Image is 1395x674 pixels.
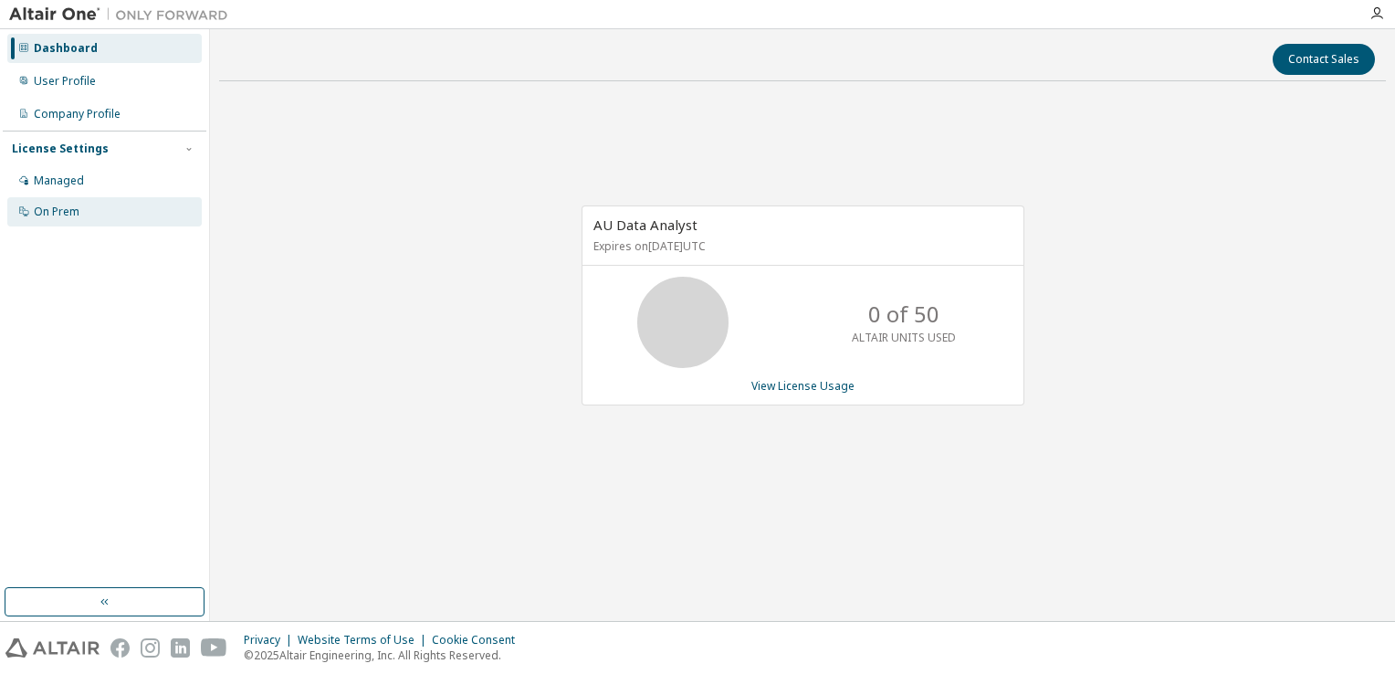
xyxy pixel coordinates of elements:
[171,638,190,658] img: linkedin.svg
[751,378,855,394] a: View License Usage
[34,205,79,219] div: On Prem
[34,174,84,188] div: Managed
[141,638,160,658] img: instagram.svg
[34,74,96,89] div: User Profile
[244,633,298,648] div: Privacy
[1273,44,1375,75] button: Contact Sales
[34,107,121,121] div: Company Profile
[110,638,130,658] img: facebook.svg
[9,5,237,24] img: Altair One
[298,633,432,648] div: Website Terms of Use
[593,216,697,234] span: AU Data Analyst
[12,142,109,156] div: License Settings
[852,330,956,345] p: ALTAIR UNITS USED
[868,299,939,330] p: 0 of 50
[593,238,1008,254] p: Expires on [DATE] UTC
[5,638,100,658] img: altair_logo.svg
[201,638,227,658] img: youtube.svg
[244,648,526,663] p: © 2025 Altair Engineering, Inc. All Rights Reserved.
[34,41,98,56] div: Dashboard
[432,633,526,648] div: Cookie Consent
